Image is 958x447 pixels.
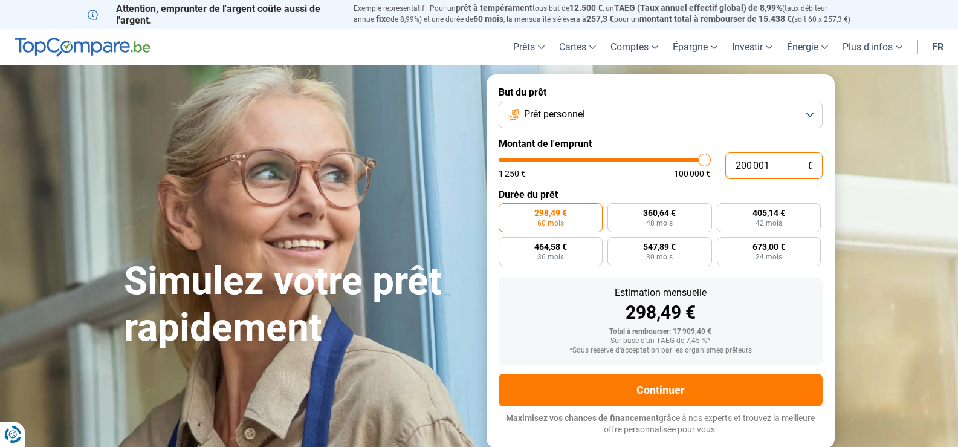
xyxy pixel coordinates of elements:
span: Prêt personnel [524,108,585,121]
label: But du prêt [499,86,823,98]
div: Total à rembourser: 17 909,40 € [508,328,813,336]
span: montant total à rembourser de 15.438 € [639,14,792,24]
span: 48 mois [646,220,673,227]
label: Montant de l'emprunt [499,138,823,149]
span: 30 mois [646,253,673,261]
a: Comptes [603,29,665,65]
span: 60 mois [473,14,503,24]
img: TopCompare [15,38,150,57]
span: 42 mois [756,220,782,227]
span: 405,14 € [752,209,785,217]
div: 298,49 € [508,304,813,322]
span: 1 250 € [499,169,526,178]
div: *Sous réserve d'acceptation par les organismes prêteurs [508,347,813,355]
span: 24 mois [756,253,782,261]
span: € [808,161,813,171]
span: 547,89 € [643,243,676,251]
span: 100 000 € [674,169,711,178]
button: Prêt personnel [499,102,823,128]
label: Durée du prêt [499,189,823,200]
span: 36 mois [537,253,564,261]
a: Cartes [552,29,603,65]
a: Épargne [665,29,725,65]
button: Continuer [499,374,823,406]
span: 12.500 € [569,3,603,13]
a: Plus d'infos [835,29,910,65]
p: grâce à nos experts et trouvez la meilleure offre personnalisée pour vous. [499,413,823,436]
span: 60 mois [537,220,564,227]
div: Sur base d'un TAEG de 7,45 %* [508,337,813,345]
span: Maximisez vos chances de financement [506,413,659,423]
span: fixe [376,14,390,24]
a: fr [925,29,951,65]
a: Investir [725,29,780,65]
div: Estimation mensuelle [508,288,813,298]
span: prêt à tempérament [456,3,532,13]
p: Exemple représentatif : Pour un tous but de , un (taux débiteur annuel de 8,99%) et une durée de ... [354,3,871,25]
span: 360,64 € [643,209,676,217]
p: Attention, emprunter de l'argent coûte aussi de l'argent. [88,3,339,26]
span: 673,00 € [752,243,785,251]
span: 257,3 € [586,14,614,24]
span: 298,49 € [534,209,567,217]
span: 464,58 € [534,243,567,251]
a: Énergie [780,29,835,65]
a: Prêts [506,29,552,65]
span: TAEG (Taux annuel effectif global) de 8,99% [614,3,782,13]
h1: Simulez votre prêt rapidement [124,258,472,351]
